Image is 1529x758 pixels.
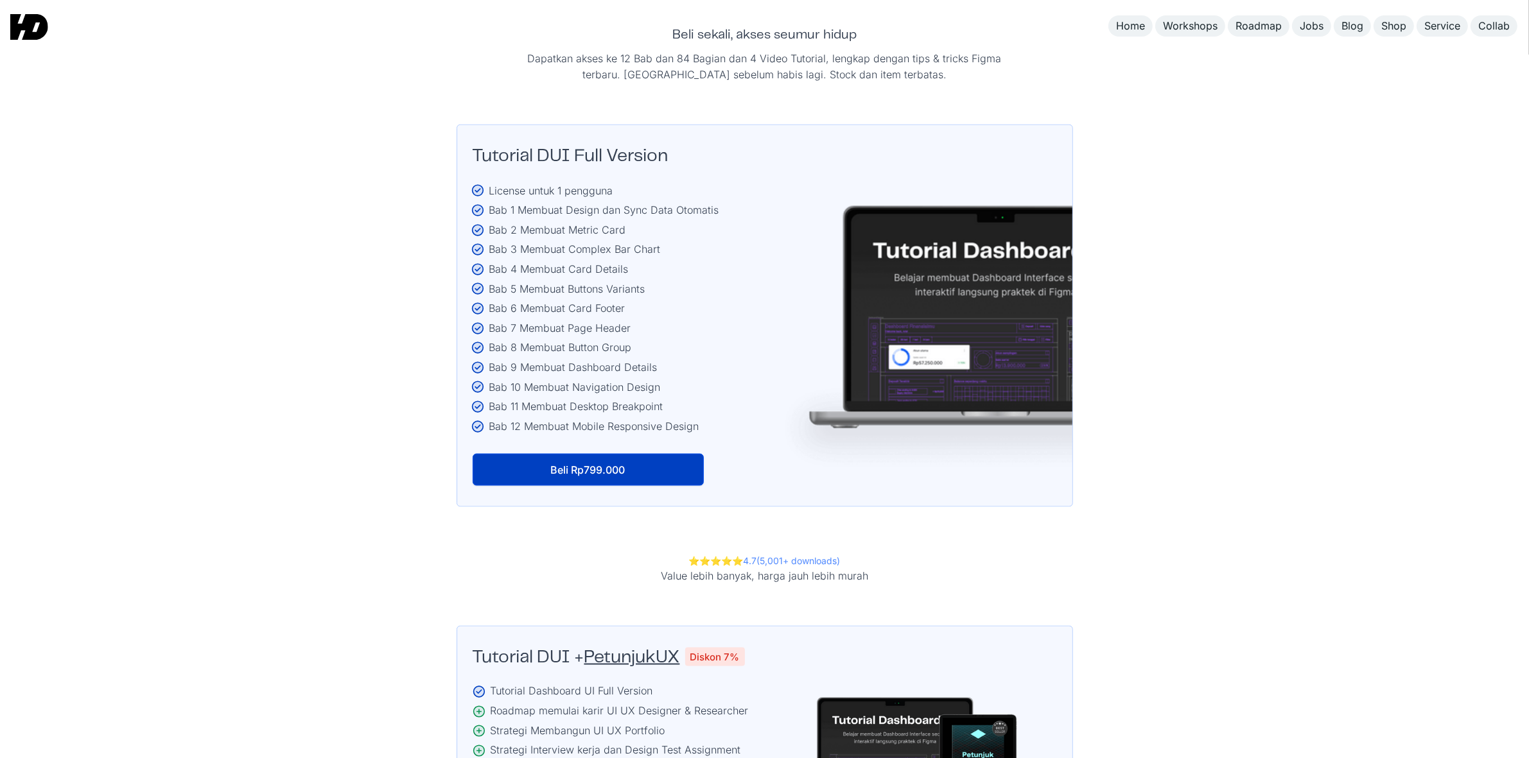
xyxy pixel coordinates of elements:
[473,647,680,669] h2: Tutorial DUI +
[489,340,719,356] div: Bab 8 Membuat Button Group
[489,399,719,415] div: Bab 11 Membuat Desktop Breakpoint
[1236,19,1282,33] div: Roadmap
[489,300,719,317] div: Bab 6 Membuat Card Footer
[491,684,1057,700] div: Tutorial Dashboard UI Full Version
[489,222,719,239] div: Bab 2 Membuat Metric Card
[489,183,719,200] div: License untuk 1 pengguna
[1374,15,1414,37] a: Shop
[1471,15,1517,37] a: Collab
[672,28,857,43] h2: Beli sekali, akses seumur hidup
[1163,19,1218,33] div: Workshops
[489,241,719,258] div: Bab 3 Membuat Complex Bar Chart
[1381,19,1406,33] div: Shop
[489,281,719,298] div: Bab 5 Membuat Buttons Variants
[489,379,719,396] div: Bab 10 Membuat Navigation Design
[1478,19,1510,33] div: Collab
[1334,15,1371,37] a: Blog
[1292,15,1331,37] a: Jobs
[489,359,719,376] div: Bab 9 Membuat Dashboard Details
[489,261,719,278] div: Bab 4 Membuat Card Details
[1341,19,1363,33] div: Blog
[1300,19,1324,33] div: Jobs
[584,649,680,666] a: PetunjukUX
[1108,15,1153,37] a: Home
[473,454,704,486] a: Beli Rp799.000
[1155,15,1225,37] a: Workshops
[1228,15,1289,37] a: Roadmap
[685,648,745,667] span: Diskon 7%
[489,320,719,337] div: Bab 7 Membuat Page Header
[489,202,719,219] div: Bab 1 Membuat Design dan Sync Data Otomatis
[491,703,1057,720] div: Roadmap memulai karir UI UX Designer & Researcher
[689,555,744,566] a: ⭐️⭐️⭐️⭐️⭐️
[1424,19,1460,33] div: Service
[661,568,868,585] p: Value lebih banyak, harga jauh lebih murah
[1116,19,1145,33] div: Home
[757,555,841,566] a: (5,001+ downloads)
[689,555,841,568] div: 4.7
[1417,15,1468,37] a: Service
[473,146,1057,168] h2: Tutorial DUI Full Version
[491,723,1057,740] div: Strategi Membangun UI UX Portfolio
[489,418,719,435] div: Bab 12 Membuat Mobile Responsive Design
[508,51,1022,83] p: Dapatkan akses ke 12 Bab dan 84 Bagian dan 4 Video Tutorial, lengkap dengan tips & tricks Figma t...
